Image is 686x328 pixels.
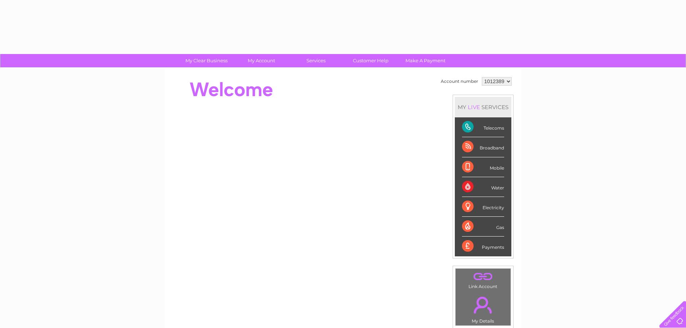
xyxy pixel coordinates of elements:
[455,268,511,291] td: Link Account
[457,270,509,283] a: .
[462,217,504,237] div: Gas
[455,97,511,117] div: MY SERVICES
[466,104,481,111] div: LIVE
[462,157,504,177] div: Mobile
[455,291,511,326] td: My Details
[286,54,346,67] a: Services
[341,54,400,67] a: Customer Help
[177,54,236,67] a: My Clear Business
[439,75,480,87] td: Account number
[232,54,291,67] a: My Account
[462,137,504,157] div: Broadband
[462,177,504,197] div: Water
[457,292,509,318] a: .
[396,54,455,67] a: Make A Payment
[462,197,504,217] div: Electricity
[462,117,504,137] div: Telecoms
[462,237,504,256] div: Payments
